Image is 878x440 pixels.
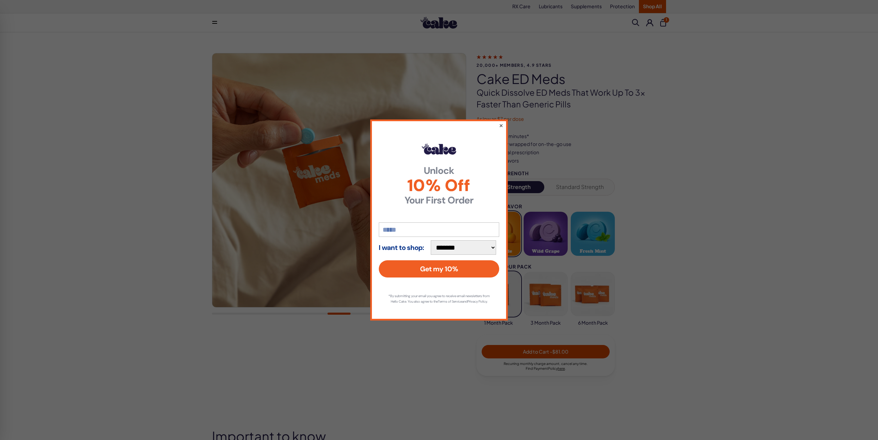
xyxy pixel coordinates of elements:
button: Get my 10% [379,260,499,277]
strong: Unlock [379,166,499,176]
a: Terms of Service [438,299,462,304]
strong: I want to shop: [379,244,424,251]
strong: Your First Order [379,196,499,205]
span: 10% Off [379,177,499,194]
button: × [499,121,503,129]
img: Hello Cake [422,144,456,155]
p: *By submitting your email you agree to receive email newsletters from Hello Cake. You also agree ... [386,293,492,304]
a: Privacy Policy [468,299,487,304]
